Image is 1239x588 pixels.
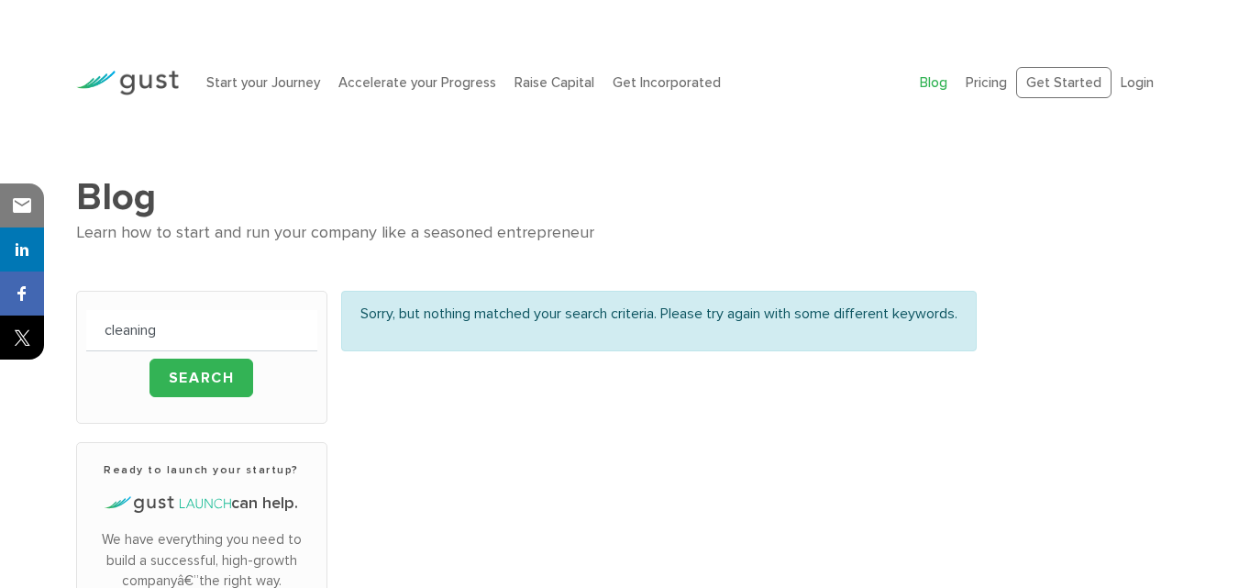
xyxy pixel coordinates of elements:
input: Search [149,359,254,397]
h3: Ready to launch your startup? [86,461,317,478]
a: Blog [920,74,947,91]
h1: Blog [76,174,1164,220]
img: Gust Logo [76,71,179,95]
a: Accelerate your Progress [338,74,496,91]
h4: can help. [86,492,317,516]
input: Search blog [86,310,317,351]
a: Get Started [1016,67,1112,99]
a: Get Incorporated [613,74,721,91]
p: Sorry, but nothing matched your search criteria. Please try again with some different keywords. [360,303,957,325]
div: Learn how to start and run your company like a seasoned entrepreneur [76,220,1164,247]
a: Start your Journey [206,74,320,91]
a: Login [1121,74,1154,91]
a: Raise Capital [514,74,594,91]
a: Pricing [966,74,1007,91]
